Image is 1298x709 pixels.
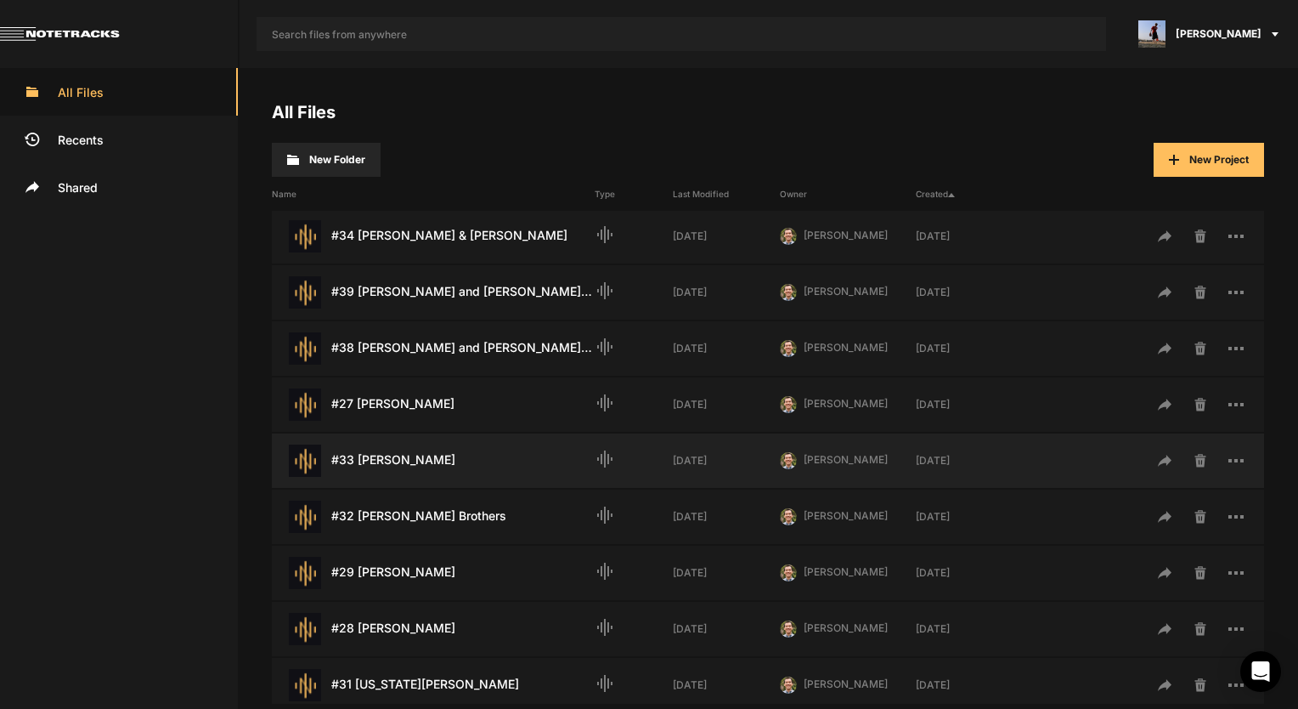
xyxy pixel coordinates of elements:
mat-icon: Audio [595,673,615,694]
div: [DATE] [916,397,1023,412]
img: star-track.png [289,557,321,589]
div: #34 [PERSON_NAME] & [PERSON_NAME] [272,220,595,252]
div: [DATE] [673,453,780,468]
div: [DATE] [916,453,1023,468]
div: [DATE] [916,509,1023,525]
div: #33 [PERSON_NAME] [272,445,595,477]
img: star-track.png [289,276,321,309]
img: star-track.png [289,332,321,365]
span: [PERSON_NAME] [804,678,888,690]
mat-icon: Audio [595,393,615,413]
div: #38 [PERSON_NAME] and [PERSON_NAME] PT. 1 [272,332,595,365]
div: [DATE] [673,621,780,637]
div: [DATE] [673,397,780,412]
mat-icon: Audio [595,617,615,638]
span: [PERSON_NAME] [804,229,888,241]
img: star-track.png [289,501,321,533]
mat-icon: Audio [595,337,615,357]
div: #29 [PERSON_NAME] [272,557,595,589]
div: [DATE] [916,229,1023,244]
div: [DATE] [916,678,1023,693]
div: [DATE] [673,285,780,300]
div: [DATE] [916,341,1023,356]
img: 424769395311cb87e8bb3f69157a6d24 [780,396,797,413]
div: [DATE] [916,621,1023,637]
div: [DATE] [916,565,1023,581]
img: star-track.png [289,669,321,701]
mat-icon: Audio [595,561,615,581]
img: 424769395311cb87e8bb3f69157a6d24 [780,284,797,301]
span: [PERSON_NAME] [804,397,888,410]
div: [DATE] [916,285,1023,300]
img: 424769395311cb87e8bb3f69157a6d24 [780,228,797,245]
img: 424769395311cb87e8bb3f69157a6d24 [780,564,797,581]
img: ACg8ocJ5zrP0c3SJl5dKscm-Goe6koz8A9fWD7dpguHuX8DX5VIxymM=s96-c [1138,20,1165,48]
div: [DATE] [673,565,780,581]
div: Name [272,188,595,201]
img: star-track.png [289,389,321,421]
span: [PERSON_NAME] [804,341,888,354]
button: New Folder [272,143,381,177]
span: New Project [1189,153,1249,166]
div: [DATE] [673,509,780,525]
mat-icon: Audio [595,449,615,469]
a: All Files [272,102,336,122]
span: [PERSON_NAME] [804,509,888,522]
div: #39 [PERSON_NAME] and [PERSON_NAME] PT. 2 [272,276,595,309]
img: 424769395311cb87e8bb3f69157a6d24 [780,677,797,694]
div: Open Intercom Messenger [1240,651,1281,692]
span: [PERSON_NAME] [1176,26,1261,42]
div: Created [916,188,1023,201]
img: 424769395311cb87e8bb3f69157a6d24 [780,508,797,525]
div: #31 [US_STATE][PERSON_NAME] [272,669,595,701]
mat-icon: Audio [595,281,615,301]
img: star-track.png [289,220,321,252]
span: [PERSON_NAME] [804,285,888,298]
mat-icon: Audio [595,224,615,245]
img: 424769395311cb87e8bb3f69157a6d24 [780,452,797,469]
img: 424769395311cb87e8bb3f69157a6d24 [780,621,797,638]
mat-icon: Audio [595,505,615,525]
span: [PERSON_NAME] [804,453,888,466]
div: [DATE] [673,678,780,693]
div: [DATE] [673,341,780,356]
div: Type [595,188,673,201]
div: #27 [PERSON_NAME] [272,389,595,421]
button: New Project [1154,143,1264,177]
input: Search files from anywhere [257,17,1106,51]
img: 424769395311cb87e8bb3f69157a6d24 [780,340,797,357]
img: star-track.png [289,445,321,477]
div: Owner [780,188,916,201]
img: star-track.png [289,613,321,645]
div: #28 [PERSON_NAME] [272,613,595,645]
div: [DATE] [673,229,780,244]
span: [PERSON_NAME] [804,565,888,578]
div: #32 [PERSON_NAME] Brothers [272,501,595,533]
div: Last Modified [673,188,780,201]
span: [PERSON_NAME] [804,621,888,634]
